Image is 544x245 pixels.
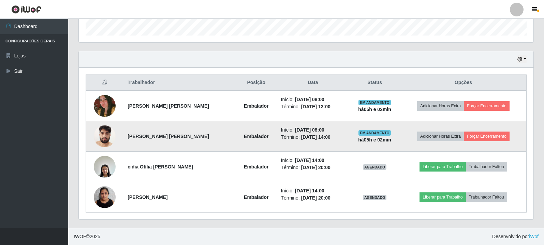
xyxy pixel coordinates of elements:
time: [DATE] 14:00 [295,158,324,163]
th: Trabalhador [123,75,236,91]
img: 1700330584258.jpeg [94,182,116,212]
strong: Embalador [244,103,268,109]
strong: [PERSON_NAME] [128,194,167,200]
span: © 2025 . [74,233,102,240]
strong: Embalador [244,134,268,139]
button: Forçar Encerramento [464,101,510,111]
img: CoreUI Logo [11,5,42,14]
th: Status [349,75,400,91]
li: Término: [281,164,345,171]
strong: há 05 h e 02 min [358,137,391,142]
button: Trabalhador Faltou [466,192,507,202]
strong: cidia Otília [PERSON_NAME] [128,164,193,169]
a: iWof [529,234,539,239]
button: Liberar para Trabalho [420,192,466,202]
button: Trabalhador Faltou [466,162,507,172]
time: [DATE] 08:00 [295,97,324,102]
li: Início: [281,157,345,164]
span: IWOF [74,234,86,239]
strong: [PERSON_NAME] [PERSON_NAME] [128,134,209,139]
th: Data [277,75,349,91]
button: Adicionar Horas Extra [417,101,464,111]
time: [DATE] 14:00 [295,188,324,193]
span: EM ANDAMENTO [358,130,391,136]
li: Término: [281,194,345,202]
th: Posição [236,75,277,91]
img: 1690487685999.jpeg [94,152,116,181]
span: EM ANDAMENTO [358,100,391,105]
time: [DATE] 20:00 [301,195,330,201]
button: Forçar Encerramento [464,132,510,141]
li: Término: [281,103,345,110]
strong: Embalador [244,194,268,200]
span: Desenvolvido por [492,233,539,240]
strong: há 05 h e 02 min [358,107,391,112]
strong: Embalador [244,164,268,169]
time: [DATE] 08:00 [295,127,324,133]
li: Início: [281,187,345,194]
button: Adicionar Horas Extra [417,132,464,141]
img: 1753109015697.jpeg [94,122,116,151]
button: Liberar para Trabalho [420,162,466,172]
span: AGENDADO [363,164,387,170]
th: Opções [400,75,527,91]
li: Término: [281,134,345,141]
li: Início: [281,126,345,134]
time: [DATE] 14:00 [301,134,330,140]
img: 1698076320075.jpeg [94,90,116,122]
time: [DATE] 13:00 [301,104,330,109]
span: AGENDADO [363,195,387,200]
time: [DATE] 20:00 [301,165,330,170]
li: Início: [281,96,345,103]
strong: [PERSON_NAME] [PERSON_NAME] [128,103,209,109]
